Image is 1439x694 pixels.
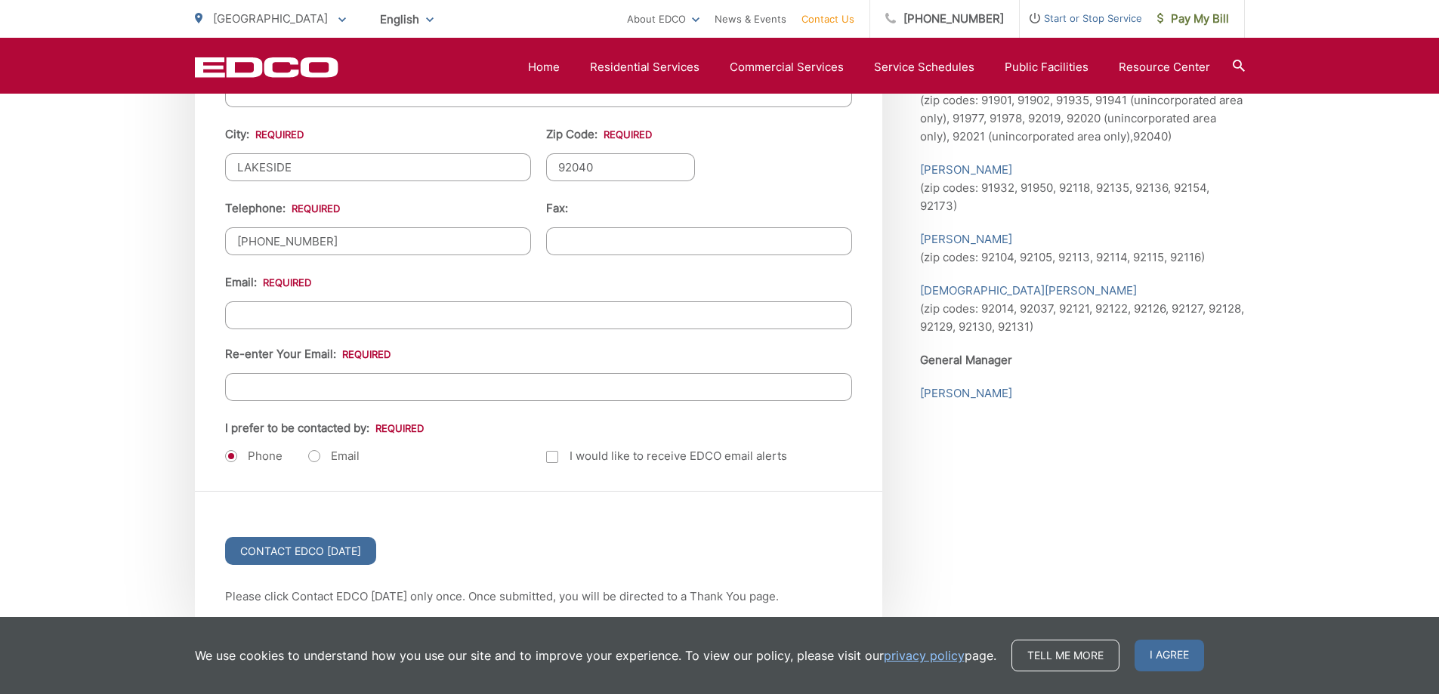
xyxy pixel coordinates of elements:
p: (zip codes: 91901, 91902, 91935, 91941 (unincorporated area only), 91977, 91978, 92019, 92020 (un... [920,73,1245,146]
a: Home [528,58,560,76]
label: Fax: [546,202,568,215]
a: Service Schedules [874,58,974,76]
label: I prefer to be contacted by: [225,421,424,435]
label: Phone [225,449,283,464]
p: (zip codes: 92104, 92105, 92113, 92114, 92115, 92116) [920,230,1245,267]
a: [DEMOGRAPHIC_DATA][PERSON_NAME] [920,282,1137,300]
label: City: [225,128,304,141]
a: EDCD logo. Return to the homepage. [195,57,338,78]
p: We use cookies to understand how you use our site and to improve your experience. To view our pol... [195,646,996,665]
a: News & Events [715,10,786,28]
span: English [369,6,445,32]
label: Zip Code: [546,128,652,141]
p: (zip codes: 92014, 92037, 92121, 92122, 92126, 92127, 92128, 92129, 92130, 92131) [920,282,1245,336]
b: General Manager [920,353,1012,367]
a: Commercial Services [730,58,844,76]
p: Please click Contact EDCO [DATE] only once. Once submitted, you will be directed to a Thank You p... [225,588,852,606]
a: Contact Us [801,10,854,28]
label: I would like to receive EDCO email alerts [546,447,787,465]
a: About EDCO [627,10,699,28]
p: (zip codes: 91932, 91950, 92118, 92135, 92136, 92154, 92173) [920,161,1245,215]
label: Telephone: [225,202,340,215]
label: Email [308,449,360,464]
a: Tell me more [1011,640,1119,671]
span: Pay My Bill [1157,10,1229,28]
a: Residential Services [590,58,699,76]
span: I agree [1135,640,1204,671]
a: [PERSON_NAME] [920,230,1012,248]
a: Resource Center [1119,58,1210,76]
a: privacy policy [884,646,965,665]
label: Re-enter Your Email: [225,347,391,361]
a: [PERSON_NAME] [920,384,1012,403]
a: Public Facilities [1005,58,1089,76]
span: [GEOGRAPHIC_DATA] [213,11,328,26]
a: [PERSON_NAME] [920,161,1012,179]
input: Contact EDCO [DATE] [225,537,376,565]
label: Email: [225,276,311,289]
